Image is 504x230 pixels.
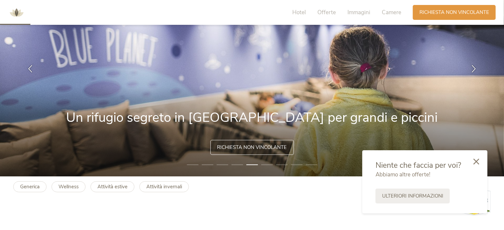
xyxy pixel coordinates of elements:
[52,181,86,192] a: Wellness
[347,9,370,16] span: Immagini
[20,183,40,190] b: Generica
[376,171,430,178] span: Abbiamo altre offerte!
[317,9,336,16] span: Offerte
[139,181,189,192] a: Attività invernali
[376,160,461,170] span: Niente che faccia per voi?
[382,9,401,16] span: Camere
[90,181,134,192] a: Attività estive
[217,144,287,151] span: Richiesta non vincolante
[419,9,489,16] span: Richiesta non vincolante
[292,9,306,16] span: Hotel
[13,181,47,192] a: Generica
[7,3,26,23] img: AMONTI & LUNARIS Wellnessresort
[146,183,182,190] b: Attività invernali
[376,189,450,204] a: Ulteriori informazioni
[97,183,127,190] b: Attività estive
[7,10,26,15] a: AMONTI & LUNARIS Wellnessresort
[382,193,443,200] span: Ulteriori informazioni
[58,183,79,190] b: Wellness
